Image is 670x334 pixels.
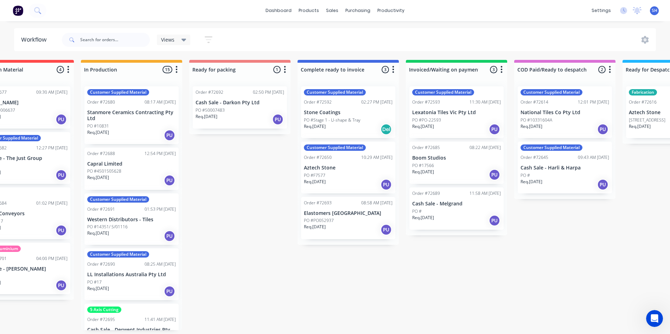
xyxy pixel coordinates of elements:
[521,110,609,116] p: National Tiles Co Pty Ltd
[470,144,501,151] div: 08:22 AM [DATE]
[381,124,392,135] div: Del
[87,150,115,157] div: Order #72688
[87,316,115,323] div: Order #72695
[56,169,67,181] div: PU
[304,89,366,95] div: Customer Supplied Material
[652,7,657,14] span: SH
[301,197,395,239] div: Order #7269308:58 AM [DATE]Elastomers [GEOGRAPHIC_DATA]PO #PO052937Req.[DATE]PU
[412,201,501,207] p: Cash Sale - Melgrand
[304,117,360,123] p: PO #Stage 1 - U-shape & Tray
[489,124,500,135] div: PU
[262,5,295,16] a: dashboard
[196,100,284,106] p: Cash Sale - Darkon Pty Ltd
[164,130,175,141] div: PU
[13,5,23,16] img: Factory
[412,162,434,169] p: PO #17566
[56,280,67,291] div: PU
[578,99,609,105] div: 12:01 PM [DATE]
[412,110,501,116] p: Lexatonia Tiles Vic Pty Ltd
[304,110,393,116] p: Stone Coatings
[342,5,374,16] div: purchasing
[193,86,287,129] div: Order #7269202:50 PM [DATE]Cash Sale - Darkon Pty LtdPO #50007483Req.[DATE]PU
[87,217,176,223] p: Western Distributors - Tiles
[36,145,68,151] div: 12:27 PM [DATE]
[87,272,176,278] p: LL Installations Australia Pty Ltd
[521,172,530,179] p: PO #
[161,36,174,43] span: Views
[87,110,176,122] p: Stanmore Ceramics Contracting Pty Ltd
[470,99,501,105] div: 11:30 AM [DATE]
[597,179,608,190] div: PU
[412,190,440,197] div: Order #72689
[145,99,176,105] div: 08:17 AM [DATE]
[381,224,392,235] div: PU
[412,215,434,221] p: Req. [DATE]
[87,285,109,292] p: Req. [DATE]
[489,215,500,226] div: PU
[361,154,393,161] div: 10:29 AM [DATE]
[196,113,217,120] p: Req. [DATE]
[164,230,175,242] div: PU
[145,316,176,323] div: 11:41 AM [DATE]
[87,174,109,181] p: Req. [DATE]
[521,123,542,130] p: Req. [DATE]
[629,99,657,105] div: Order #72616
[87,224,128,230] p: PO #14351/ S/01116
[87,99,115,105] div: Order #72680
[87,129,109,136] p: Req. [DATE]
[304,224,326,230] p: Req. [DATE]
[304,179,326,185] p: Req. [DATE]
[374,5,408,16] div: productivity
[304,154,332,161] div: Order #72650
[629,117,665,123] p: [STREET_ADDRESS]
[87,279,102,285] p: PO #17
[323,5,342,16] div: sales
[304,123,326,130] p: Req. [DATE]
[489,169,500,180] div: PU
[597,124,608,135] div: PU
[470,190,501,197] div: 11:58 AM [DATE]
[409,86,504,138] div: Customer Supplied MaterialOrder #7259311:30 AM [DATE]Lexatonia Tiles Vic Pty LtdPO #PO-22593Req.[...
[301,86,395,138] div: Customer Supplied MaterialOrder #7259202:27 PM [DATE]Stone CoatingsPO #Stage 1 - U-shape & TrayRe...
[412,155,501,161] p: Boom Studios
[84,193,179,245] div: Customer Supplied MaterialOrder #7269101:53 PM [DATE]Western Distributors - TilesPO #14351/ S/011...
[521,144,582,151] div: Customer Supplied Material
[304,144,366,151] div: Customer Supplied Material
[629,123,651,130] p: Req. [DATE]
[87,123,109,129] p: PO #10831
[145,261,176,267] div: 08:25 AM [DATE]
[409,142,504,184] div: Order #7268508:22 AM [DATE]Boom StudiosPO #17566Req.[DATE]PU
[361,200,393,206] div: 08:58 AM [DATE]
[272,114,283,125] div: PU
[295,5,323,16] div: products
[196,107,225,113] p: PO #50007483
[36,200,68,206] div: 01:02 PM [DATE]
[164,286,175,297] div: PU
[164,175,175,186] div: PU
[87,251,149,258] div: Customer Supplied Material
[21,36,50,44] div: Workflow
[301,142,395,193] div: Customer Supplied MaterialOrder #7265010:29 AM [DATE]Aztech StonePO #F7577Req.[DATE]PU
[304,210,393,216] p: Elastomers [GEOGRAPHIC_DATA]
[412,144,440,151] div: Order #72685
[412,208,422,215] p: PO #
[87,161,176,167] p: Capral Limited
[84,86,179,144] div: Customer Supplied MaterialOrder #7268008:17 AM [DATE]Stanmore Ceramics Contracting Pty LtdPO #108...
[87,307,121,313] div: 5 Axis Cutting
[253,89,284,95] div: 02:50 PM [DATE]
[518,86,612,138] div: Customer Supplied MaterialOrder #7261412:01 PM [DATE]National Tiles Co Pty LtdPO #10331604AReq.[D...
[646,310,663,327] iframe: Intercom live chat
[87,230,109,236] p: Req. [DATE]
[521,89,582,95] div: Customer Supplied Material
[56,225,67,236] div: PU
[412,123,434,130] p: Req. [DATE]
[145,206,176,212] div: 01:53 PM [DATE]
[412,99,440,105] div: Order #72593
[412,89,474,95] div: Customer Supplied Material
[196,89,223,95] div: Order #72692
[36,89,68,95] div: 09:30 AM [DATE]
[521,99,548,105] div: Order #72614
[80,33,150,47] input: Search for orders...
[521,165,609,171] p: Cash Sale - Harli & Harpa
[145,150,176,157] div: 12:54 PM [DATE]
